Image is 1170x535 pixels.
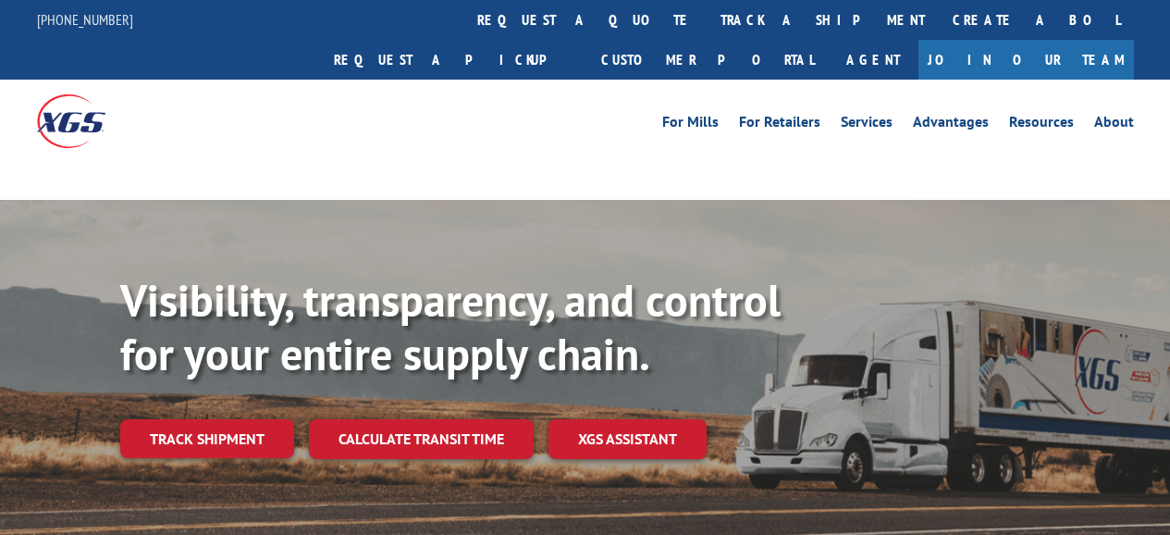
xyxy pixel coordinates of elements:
[828,40,918,80] a: Agent
[120,271,781,382] b: Visibility, transparency, and control for your entire supply chain.
[548,419,707,459] a: XGS ASSISTANT
[918,40,1134,80] a: Join Our Team
[120,419,294,458] a: Track shipment
[913,115,989,135] a: Advantages
[739,115,820,135] a: For Retailers
[37,10,133,29] a: [PHONE_NUMBER]
[662,115,719,135] a: For Mills
[1009,115,1074,135] a: Resources
[841,115,893,135] a: Services
[1094,115,1134,135] a: About
[320,40,587,80] a: Request a pickup
[587,40,828,80] a: Customer Portal
[309,419,534,459] a: Calculate transit time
